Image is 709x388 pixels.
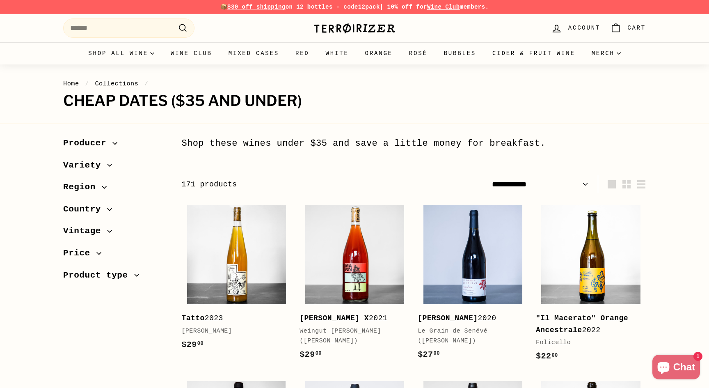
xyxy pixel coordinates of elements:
span: Account [568,23,600,32]
button: Country [63,200,168,223]
a: Collections [95,80,138,87]
b: Tatto [181,314,204,322]
span: Vintage [63,224,107,238]
summary: Merch [583,42,629,64]
div: Shop these wines under $35 and save a little money for breakfast. [181,136,646,151]
p: 📦 on 12 bottles - code | 10% off for members. [63,2,646,11]
div: Le Grain de Senévé ([PERSON_NAME]) [418,326,519,346]
inbox-online-store-chat: Shopify online store chat [650,355,702,381]
div: 2023 [181,312,283,324]
span: Country [63,202,107,216]
b: "Il Macerato" Orange Ancestrale [536,314,628,334]
a: [PERSON_NAME] X2021Weingut [PERSON_NAME] ([PERSON_NAME]) [300,200,409,369]
div: 2022 [536,312,638,336]
a: White [318,42,357,64]
div: 171 products [181,179,414,191]
div: [PERSON_NAME] [181,326,283,336]
a: Cider & Fruit Wine [484,42,583,64]
a: Tatto2023[PERSON_NAME] [181,200,291,359]
a: [PERSON_NAME]2020Le Grain de Senévé ([PERSON_NAME]) [418,200,528,369]
a: Mixed Cases [220,42,287,64]
div: 2020 [418,312,519,324]
button: Product type [63,266,168,289]
a: Orange [357,42,401,64]
summary: Shop all wine [80,42,162,64]
div: Primary [47,42,662,64]
a: Account [546,16,605,40]
span: Region [63,180,102,194]
b: [PERSON_NAME] [418,314,478,322]
nav: breadcrumbs [63,79,646,89]
span: / [83,80,91,87]
a: "Il Macerato" Orange Ancestrale2022Folicello [536,200,646,371]
sup: 00 [551,353,558,358]
span: Variety [63,158,107,172]
div: 2021 [300,312,401,324]
a: Wine Club [162,42,220,64]
button: Producer [63,134,168,156]
sup: 00 [316,351,322,356]
a: Bubbles [436,42,484,64]
span: $27 [418,350,440,359]
a: Red [287,42,318,64]
a: Rosé [401,42,436,64]
strong: 12pack [358,4,380,10]
a: Cart [605,16,651,40]
a: Wine Club [427,4,460,10]
a: Home [63,80,79,87]
span: Price [63,246,96,260]
button: Variety [63,156,168,179]
span: Cart [627,23,646,32]
div: Weingut [PERSON_NAME] ([PERSON_NAME]) [300,326,401,346]
span: Producer [63,136,112,150]
span: Product type [63,269,134,282]
div: Folicello [536,338,638,348]
span: $30 off shipping [227,4,286,10]
button: Price [63,244,168,266]
span: $29 [181,340,204,349]
sup: 00 [434,351,440,356]
h1: Cheap Dates ($35 and under) [63,93,646,109]
span: / [142,80,151,87]
b: [PERSON_NAME] X [300,314,369,322]
button: Region [63,178,168,200]
button: Vintage [63,222,168,244]
sup: 00 [197,341,204,347]
span: $22 [536,351,558,361]
span: $29 [300,350,322,359]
